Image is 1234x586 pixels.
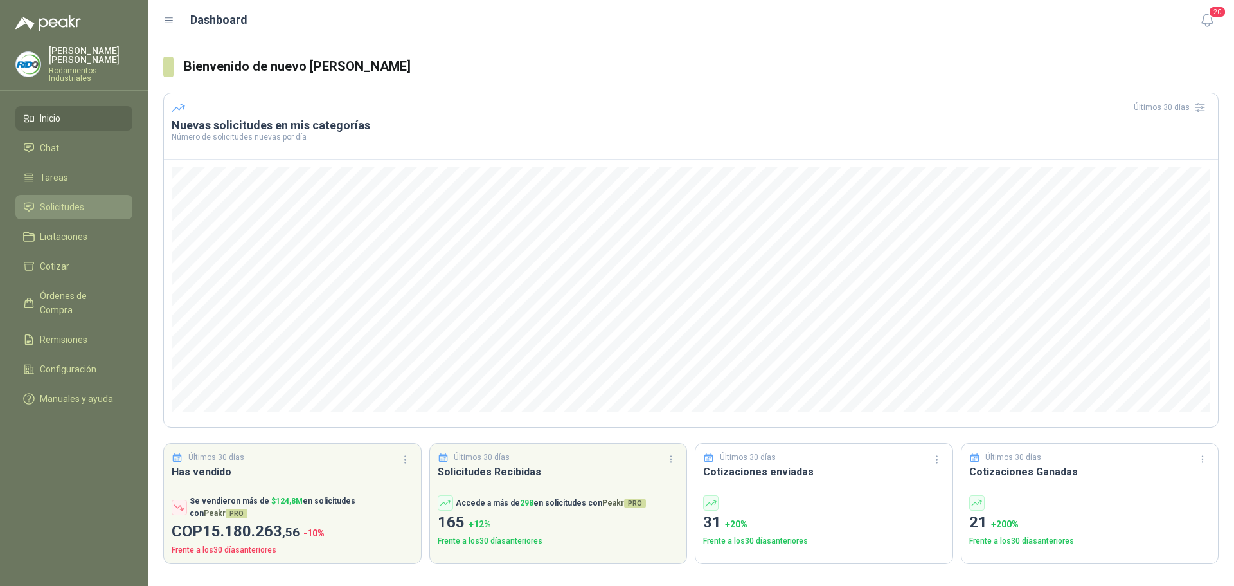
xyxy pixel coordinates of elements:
[202,522,300,540] span: 15.180.263
[15,387,132,411] a: Manuales y ayuda
[438,535,679,547] p: Frente a los 30 días anteriores
[40,259,69,273] span: Cotizar
[720,452,776,464] p: Últimos 30 días
[602,499,646,508] span: Peakr
[204,509,247,518] span: Peakr
[172,133,1210,141] p: Número de solicitudes nuevas por día
[226,509,247,518] span: PRO
[1195,9,1219,32] button: 20
[40,200,84,214] span: Solicitudes
[40,170,68,185] span: Tareas
[172,118,1210,133] h3: Nuevas solicitudes en mis categorías
[188,452,244,464] p: Últimos 30 días
[190,11,247,29] h1: Dashboard
[969,535,1211,547] p: Frente a los 30 días anteriores
[303,528,325,538] span: -10 %
[1134,97,1210,118] div: Últimos 30 días
[15,357,132,381] a: Configuración
[40,392,113,406] span: Manuales y ayuda
[454,452,510,464] p: Últimos 30 días
[703,535,945,547] p: Frente a los 30 días anteriores
[271,497,303,506] span: $ 124,8M
[15,15,81,31] img: Logo peakr
[172,520,413,544] p: COP
[40,111,60,125] span: Inicio
[40,333,87,347] span: Remisiones
[1208,6,1226,18] span: 20
[15,224,132,249] a: Licitaciones
[703,464,945,480] h3: Cotizaciones enviadas
[15,254,132,279] a: Cotizar
[438,511,679,535] p: 165
[456,497,646,509] p: Accede a más de en solicitudes con
[16,52,40,77] img: Company Logo
[172,464,413,480] h3: Has vendido
[969,511,1211,535] p: 21
[969,464,1211,480] h3: Cotizaciones Ganadas
[40,230,87,244] span: Licitaciones
[438,464,679,480] h3: Solicitudes Recibidas
[15,284,132,322] a: Órdenes de Compra
[172,544,413,556] p: Frente a los 30 días anteriores
[985,452,1041,464] p: Últimos 30 días
[703,511,945,535] p: 31
[991,519,1019,529] span: + 200 %
[725,519,747,529] span: + 20 %
[624,499,646,508] span: PRO
[40,141,59,155] span: Chat
[49,46,132,64] p: [PERSON_NAME] [PERSON_NAME]
[15,136,132,160] a: Chat
[190,495,413,520] p: Se vendieron más de en solicitudes con
[15,106,132,131] a: Inicio
[184,57,1219,77] h3: Bienvenido de nuevo [PERSON_NAME]
[282,525,300,540] span: ,56
[15,165,132,190] a: Tareas
[40,362,96,376] span: Configuración
[469,519,491,529] span: + 12 %
[15,195,132,219] a: Solicitudes
[40,289,120,317] span: Órdenes de Compra
[520,499,533,508] span: 298
[15,327,132,352] a: Remisiones
[49,67,132,82] p: Rodamientos Industriales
